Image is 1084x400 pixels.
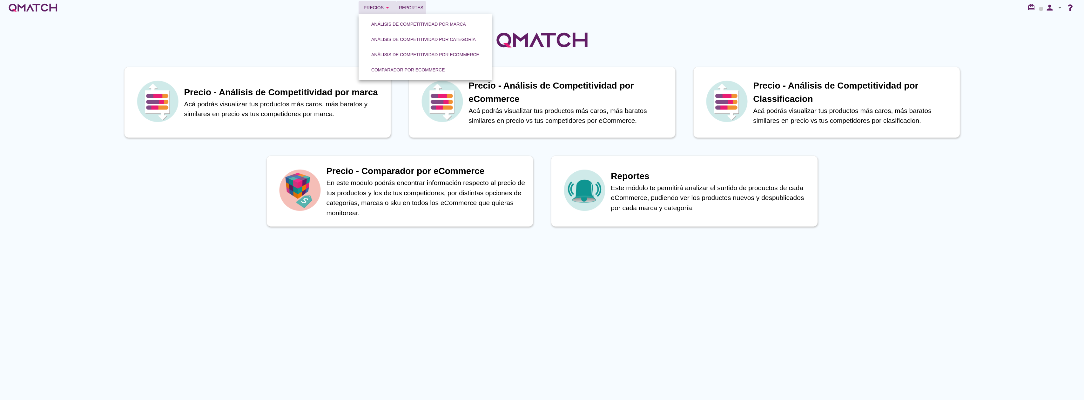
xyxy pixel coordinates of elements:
img: icon [420,79,464,123]
p: Este módulo te permitirá analizar el surtido de productos de cada eCommerce, pudiendo ver los pro... [611,183,811,213]
h1: Precio - Análisis de Competitividad por Classificacion [753,79,953,106]
h1: Reportes [611,170,811,183]
button: Análisis de competitividad por eCommerce [366,49,484,60]
img: icon [704,79,749,123]
h1: Precio - Comparador por eCommerce [327,164,527,178]
div: Análisis de competitividad por marca [371,21,466,28]
a: white-qmatch-logo [8,1,58,14]
img: icon [135,79,180,123]
button: Análisis de competitividad por categoría [366,34,481,45]
a: iconPrecio - Análisis de Competitividad por marcaAcá podrás visualizar tus productos más caros, m... [115,67,400,138]
a: Análisis de competitividad por categoría [364,32,483,47]
img: icon [562,168,607,212]
p: Acá podrás visualizar tus productos más caros, más baratos similares en precio vs tus competidore... [753,106,953,126]
h1: Precio - Análisis de Competitividad por marca [184,86,384,99]
button: Análisis de competitividad por marca [366,18,471,30]
a: iconPrecio - Análisis de Competitividad por ClassificacionAcá podrás visualizar tus productos más... [684,67,969,138]
p: Acá podrás visualizar tus productos más caros, más baratos y similares en precio vs tus competido... [184,99,384,119]
div: Precios [364,4,391,11]
i: arrow_drop_down [1056,4,1064,11]
i: redeem [1027,3,1038,11]
img: QMatchLogo [495,24,590,56]
p: Acá podrás visualizar tus productos más caros, más baratos similares en precio vs tus competidore... [469,106,669,126]
button: Comparador por eCommerce [366,64,450,76]
p: En este modulo podrás encontrar información respecto al precio de tus productos y los de tus comp... [327,178,527,218]
i: arrow_drop_down [384,4,391,11]
a: Análisis de competitividad por eCommerce [364,47,487,62]
span: Reportes [399,4,423,11]
i: person [1043,3,1056,12]
a: iconPrecio - Análisis de Competitividad por eCommerceAcá podrás visualizar tus productos más caro... [400,67,684,138]
a: iconReportesEste módulo te permitirá analizar el surtido de productos de cada eCommerce, pudiendo... [542,156,827,227]
button: Precios [359,1,396,14]
div: Comparador por eCommerce [371,67,445,73]
div: Análisis de competitividad por categoría [371,36,476,43]
div: Análisis de competitividad por eCommerce [371,51,479,58]
img: icon [278,168,322,212]
a: iconPrecio - Comparador por eCommerceEn este modulo podrás encontrar información respecto al prec... [258,156,542,227]
a: Análisis de competitividad por marca [364,17,474,32]
a: Comparador por eCommerce [364,62,453,77]
a: Reportes [396,1,426,14]
h1: Precio - Análisis de Competitividad por eCommerce [469,79,669,106]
